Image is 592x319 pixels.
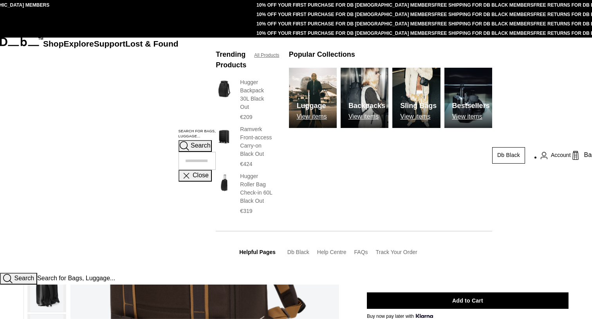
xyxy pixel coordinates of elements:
[354,249,368,255] a: FAQs
[376,249,417,255] a: Track Your Order
[444,68,492,128] a: Db Bestsellers View items
[256,21,434,27] a: 10% OFF YOUR FIRST PURCHASE FOR DB [DEMOGRAPHIC_DATA] MEMBERS
[179,170,212,182] button: Close
[256,31,434,36] a: 10% OFF YOUR FIRST PURCHASE FOR DB [DEMOGRAPHIC_DATA] MEMBERS
[240,78,273,111] h3: Hugger Backpack 30L Black Out
[216,78,232,99] img: Hugger Backpack 30L Black Out
[452,113,490,120] p: View items
[240,208,252,214] span: €319
[452,101,490,111] h3: Bestsellers
[392,68,440,128] a: Db Sling Bags View items
[541,151,571,160] a: Account
[416,314,433,318] img: {"height" => 20, "alt" => "Klarna"}
[492,147,525,164] a: Db Black
[341,68,388,128] img: Db
[216,172,232,193] img: Hugger Roller Bag Check-in 60L Black Out
[193,172,209,179] span: Close
[94,39,126,48] a: Support
[240,125,273,158] h3: Ramverk Front-access Carry-on Black Out
[125,39,178,48] a: Lost & Found
[551,151,571,159] span: Account
[434,2,533,8] a: FREE SHIPPING FOR DB BLACK MEMBERS
[400,101,437,111] h3: Sling Bags
[367,292,569,309] button: Add to Cart
[216,172,273,215] a: Hugger Roller Bag Check-in 60L Black Out Hugger Roller Bag Check-in 60L Black Out €319
[191,142,211,149] span: Search
[297,113,327,120] p: View items
[179,129,216,140] label: Search for Bags, Luggage...
[64,39,94,48] a: Explore
[216,78,273,121] a: Hugger Backpack 30L Black Out Hugger Backpack 30L Black Out €209
[400,113,437,120] p: View items
[216,125,273,168] a: Ramverk Front-access Carry-on Black Out Ramverk Front-access Carry-on Black Out €424
[14,275,34,281] span: Search
[444,68,492,128] img: Db
[43,38,179,273] nav: Main Navigation
[434,31,533,36] a: FREE SHIPPING FOR DB BLACK MEMBERS
[289,68,337,128] img: Db
[179,140,212,152] button: Search
[240,172,273,205] h3: Hugger Roller Bag Check-in 60L Black Out
[348,101,385,111] h3: Backpacks
[239,248,276,256] h3: Helpful Pages
[43,39,64,48] a: Shop
[287,249,309,255] a: Db Black
[434,12,533,17] a: FREE SHIPPING FOR DB BLACK MEMBERS
[289,68,337,128] a: Db Luggage View items
[216,125,232,146] img: Ramverk Front-access Carry-on Black Out
[317,249,347,255] a: Help Centre
[30,270,63,312] img: Ramverk Backpack 21L Espresso
[348,113,385,120] p: View items
[256,2,434,8] a: 10% OFF YOUR FIRST PURCHASE FOR DB [DEMOGRAPHIC_DATA] MEMBERS
[341,68,388,128] a: Db Backpacks View items
[289,49,355,60] h3: Popular Collections
[434,21,533,27] a: FREE SHIPPING FOR DB BLACK MEMBERS
[256,12,434,17] a: 10% OFF YOUR FIRST PURCHASE FOR DB [DEMOGRAPHIC_DATA] MEMBERS
[254,52,279,59] a: All Products
[297,101,327,111] h3: Luggage
[392,68,440,128] img: Db
[27,270,66,312] button: Ramverk Backpack 21L Espresso
[240,114,252,120] span: €209
[216,49,246,70] h3: Trending Products
[240,161,252,167] span: €424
